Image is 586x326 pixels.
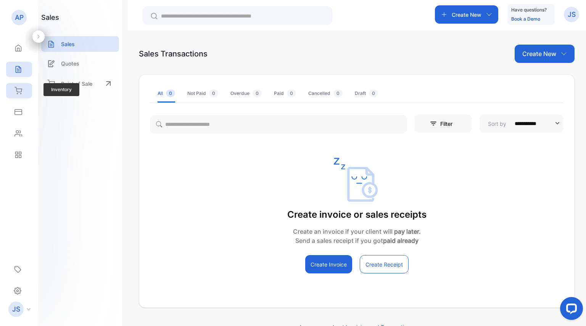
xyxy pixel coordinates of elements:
[360,255,409,273] button: Create Receipt
[166,90,175,97] span: 0
[564,5,579,24] button: JS
[488,120,506,128] p: Sort by
[187,90,218,97] div: Not Paid
[41,56,119,71] a: Quotes
[333,90,343,97] span: 0
[43,83,79,96] span: Inventory
[394,228,421,235] strong: pay later.
[554,294,586,326] iframe: LiveChat chat widget
[139,48,208,59] div: Sales Transactions
[12,304,20,314] p: JS
[383,237,419,244] strong: paid already
[355,90,378,97] div: Draft
[435,5,498,24] button: Create New
[369,90,378,97] span: 0
[41,36,119,52] a: Sales
[61,59,79,67] p: Quotes
[452,11,481,19] p: Create New
[274,90,296,97] div: Paid
[305,255,352,273] button: Create Invoice
[287,208,427,222] p: Create invoice or sales receipts
[230,90,262,97] div: Overdue
[41,12,59,22] h1: sales
[308,90,343,97] div: Cancelled
[515,45,575,63] button: Create New
[253,90,262,97] span: 0
[287,90,296,97] span: 0
[158,90,175,97] div: All
[480,114,563,133] button: Sort by
[522,49,556,58] p: Create New
[511,16,540,22] a: Book a Demo
[209,90,218,97] span: 0
[61,40,75,48] p: Sales
[61,80,92,88] p: Point of Sale
[334,158,380,202] img: empty state
[287,227,427,236] p: Create an invoice if your client will
[511,6,547,14] p: Have questions?
[568,10,576,19] p: JS
[15,13,24,22] p: AP
[41,75,119,92] a: Point of Sale
[287,236,427,245] p: Send a sales receipt if you got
